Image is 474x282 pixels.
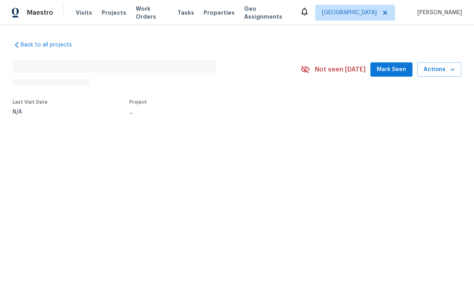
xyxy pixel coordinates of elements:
span: Tasks [177,10,194,15]
span: Actions [424,65,455,75]
span: Work Orders [136,5,168,21]
div: N/A [13,109,48,115]
span: Not seen [DATE] [315,66,366,73]
span: Geo Assignments [244,5,290,21]
span: Maestro [27,9,53,17]
span: Properties [204,9,235,17]
span: Projects [102,9,126,17]
span: Visits [76,9,92,17]
button: Mark Seen [370,62,412,77]
span: [GEOGRAPHIC_DATA] [322,9,377,17]
span: Last Visit Date [13,100,48,104]
button: Actions [417,62,461,77]
span: Project [129,100,147,104]
a: Back to all projects [13,41,89,49]
span: [PERSON_NAME] [414,9,462,17]
span: Mark Seen [377,65,406,75]
div: ... [129,109,282,115]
